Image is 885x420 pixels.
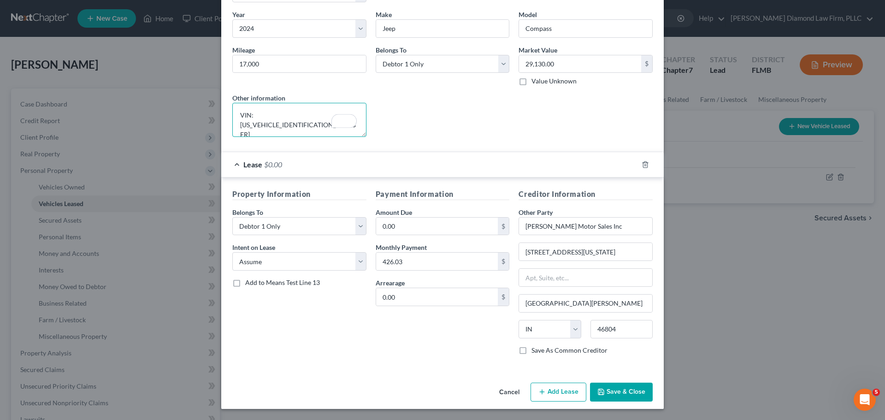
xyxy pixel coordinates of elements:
[376,207,412,217] label: Amount Due
[264,160,282,169] span: $0.00
[376,46,407,54] span: Belongs To
[243,160,262,169] span: Lease
[376,11,392,18] span: Make
[590,383,653,402] button: Save & Close
[519,208,553,216] span: Other Party
[376,189,510,200] h5: Payment Information
[519,20,652,37] input: ex. Altima
[519,295,652,312] input: Enter city...
[498,253,509,270] div: $
[519,189,653,200] h5: Creditor Information
[519,11,537,18] span: Model
[376,243,427,252] label: Monthly Payment
[232,243,275,252] label: Intent on Lease
[492,384,527,402] button: Cancel
[232,189,366,200] h5: Property Information
[590,320,653,338] input: Enter zip..
[641,55,652,73] div: $
[519,243,652,260] input: Enter address...
[519,55,641,73] input: 0.00
[531,77,577,86] label: Value Unknown
[519,217,653,236] input: Search creditor by name...
[376,218,498,235] input: 0.00
[232,93,285,103] label: Other information
[376,20,509,37] input: ex. Nissan
[232,11,245,18] span: Year
[854,389,876,411] iframe: Intercom live chat
[245,278,320,286] span: Add to Means Test Line 13
[376,278,405,288] label: Arrearage
[376,253,498,270] input: 0.00
[531,346,608,355] label: Save As Common Creditor
[232,103,366,137] textarea: To enrich screen reader interactions, please activate Accessibility in Grammarly extension settings
[232,45,255,55] label: Mileage
[519,269,652,286] input: Apt, Suite, etc...
[873,389,880,396] span: 5
[519,45,557,55] label: Market Value
[498,218,509,235] div: $
[498,288,509,306] div: $
[232,208,263,216] span: Belongs To
[376,288,498,306] input: 0.00
[233,55,366,73] input: --
[531,383,586,402] button: Add Lease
